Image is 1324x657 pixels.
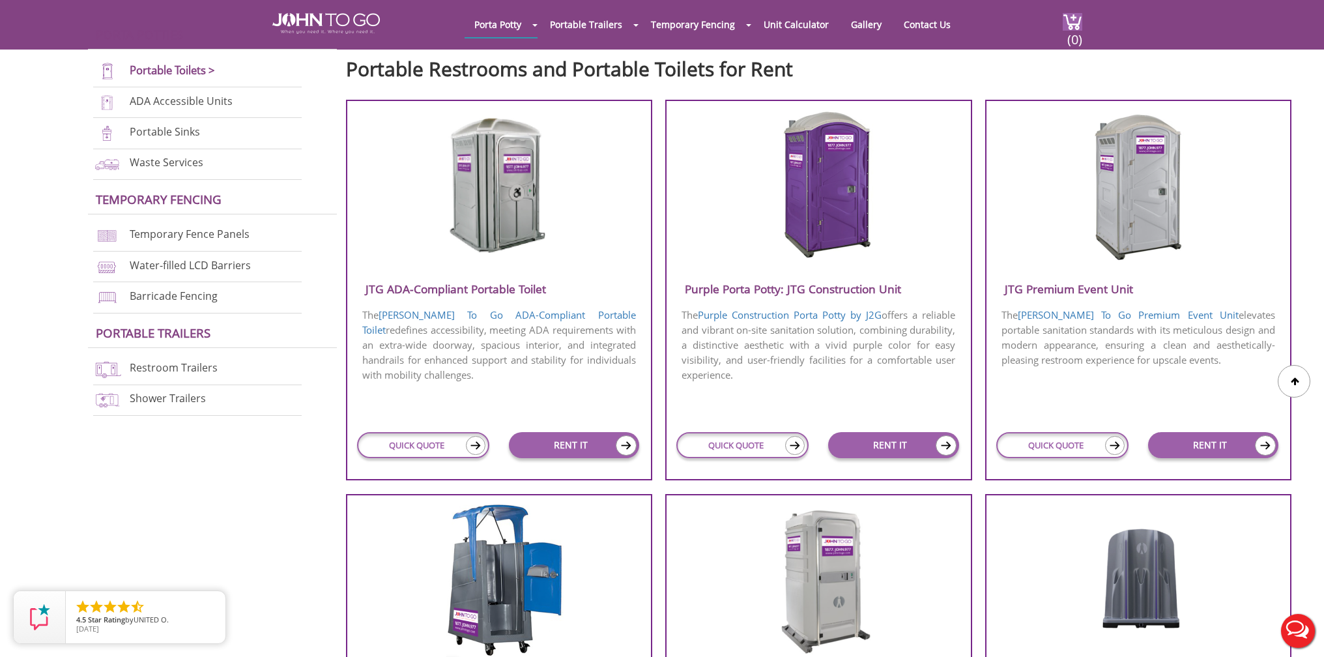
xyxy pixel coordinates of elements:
[93,391,121,409] img: shower-trailers-new.png
[93,155,121,173] img: waste-services-new.png
[437,110,561,260] img: JTG-ADA-Compliant-Portable-Toilet.png
[116,599,132,615] li: 
[1076,110,1200,260] img: JTG-Premium-Event-Unit.png
[134,615,169,624] span: UNITED O.
[641,12,745,37] a: Temporary Fencing
[540,12,632,37] a: Portable Trailers
[986,278,1291,300] h3: JTG Premium Event Unit
[357,432,489,458] a: QUICK QUOTE
[616,435,637,456] img: icon
[130,289,218,303] a: Barricade Fencing
[130,258,251,272] a: Water-filled LCD Barriers
[96,325,210,341] a: Portable trailers
[130,599,145,615] li: 
[1067,20,1082,48] span: (0)
[667,278,971,300] h3: Purple Porta Potty: JTG Construction Unit
[466,436,485,455] img: icon
[93,124,121,142] img: portable-sinks-new.png
[756,504,881,654] img: JTG-Ambassador-Flush-Deluxe.png.webp
[465,12,531,37] a: Porta Potty
[785,436,805,455] img: icon
[76,616,215,625] span: by
[347,278,652,300] h3: JTG ADA-Compliant Portable Toilet
[130,124,200,139] a: Portable Sinks
[1063,13,1082,31] img: cart a
[509,432,639,458] a: RENT IT
[346,51,1305,80] h2: Portable Restrooms and Portable Toilets for Rent
[76,624,99,634] span: [DATE]
[102,599,118,615] li: 
[667,306,971,384] p: The offers a reliable and vibrant on-site sanitation solution, combining durability, a distinctiv...
[27,604,53,630] img: Review Rating
[130,227,250,242] a: Temporary Fence Panels
[76,615,86,624] span: 4.5
[1084,504,1192,635] img: JTG-Urinal-Unit.png.webp
[754,12,839,37] a: Unit Calculator
[1255,435,1276,456] img: icon
[93,94,121,111] img: ADA-units-new.png
[362,308,636,336] a: [PERSON_NAME] To Go ADA-Compliant Portable Toilet
[676,432,809,458] a: QUICK QUOTE
[1148,432,1278,458] a: RENT IT
[93,289,121,306] img: barricade-fencing-icon-new.png
[1105,436,1125,455] img: icon
[130,392,206,406] a: Shower Trailers
[130,94,233,108] a: ADA Accessible Units
[1018,308,1239,321] a: [PERSON_NAME] To Go Premium Event Unit
[96,26,183,42] a: Porta Potties
[89,599,104,615] li: 
[130,155,203,169] a: Waste Services
[996,432,1129,458] a: QUICK QUOTE
[347,306,652,384] p: The redefines accessibility, meeting ADA requirements with an extra-wide doorway, spacious interi...
[986,306,1291,369] p: The elevates portable sanitation standards with its meticulous design and modern appearance, ensu...
[93,258,121,276] img: water-filled%20barriers-new.png
[88,615,125,624] span: Star Rating
[841,12,891,37] a: Gallery
[75,599,91,615] li: 
[130,63,215,78] a: Portable Toilets >
[96,191,222,207] a: Temporary Fencing
[828,432,958,458] a: RENT IT
[698,308,882,321] a: Purple Construction Porta Potty by J2G
[130,360,218,375] a: Restroom Trailers
[93,227,121,244] img: chan-link-fencing-new.png
[756,110,881,260] img: Purple-Porta-Potty-J2G-Construction-Unit.png
[93,360,121,378] img: restroom-trailers-new.png
[1272,605,1324,657] button: Live Chat
[272,13,380,34] img: JOHN to go
[93,63,121,80] img: portable-toilets-new.png
[936,435,957,456] img: icon
[894,12,960,37] a: Contact Us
